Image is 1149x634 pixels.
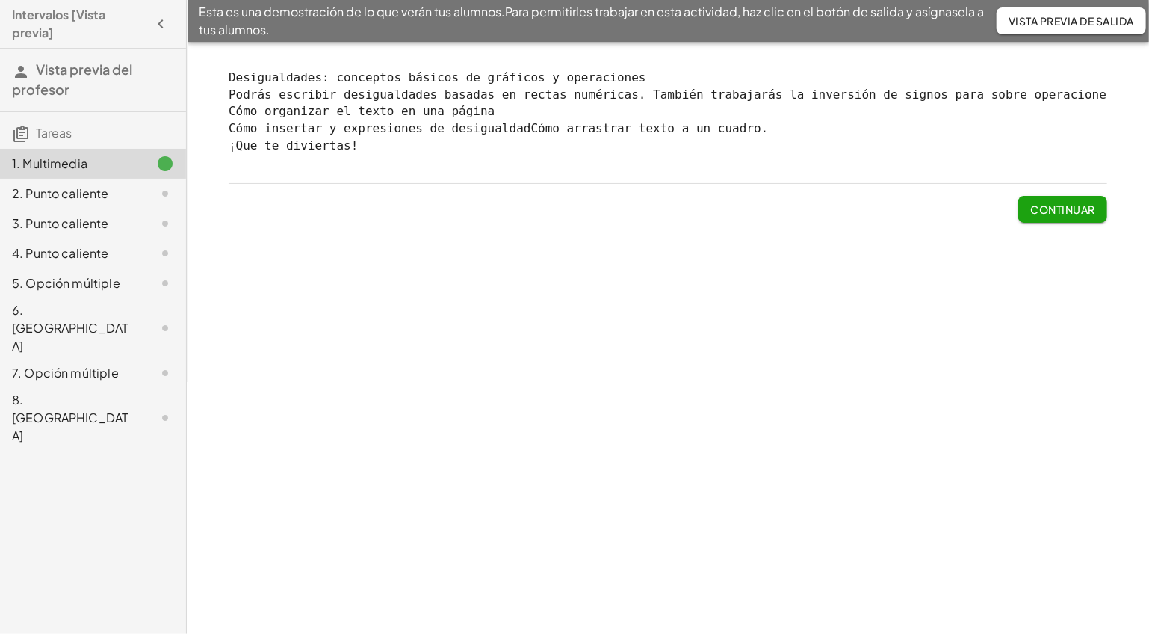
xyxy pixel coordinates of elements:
font: Intervalos [Vista previa] [12,7,105,40]
i: Task not started. [156,244,174,262]
font: Vista previa de salida [1009,14,1134,28]
i: Task finished. [156,155,174,173]
i: Task not started. [156,409,174,427]
i: Task not started. [156,215,174,233]
button: Continuar [1018,196,1107,223]
i: Task not started. [156,319,174,337]
font: ¡Que te diviertas! [229,138,358,153]
font: 1. Multimedia [12,156,87,171]
font: 2. Punto caliente [12,185,109,201]
font: 5. Opción múltiple [12,275,120,291]
button: Vista previa de salida [997,7,1146,34]
font: Tareas [36,125,72,141]
font: 3. Punto caliente [12,215,109,231]
font: Cómo insertar y expresiones de desigualdad [229,121,531,135]
font: Cómo arrastrar texto a un cuadro. [531,121,769,135]
font: Cómo organizar el texto en una página [229,104,495,118]
font: 7. Opción múltiple [12,365,119,381]
i: Task not started. [156,185,174,203]
font: Continuar [1031,203,1095,216]
i: Task not started. [156,364,174,382]
font: 8. [GEOGRAPHIC_DATA] [12,392,128,443]
font: Para permitirles trabajar en esta actividad, haz clic en el botón de salida y asígnasela a tus al... [199,4,984,37]
font: 6. [GEOGRAPHIC_DATA] [12,302,128,354]
i: Task not started. [156,274,174,292]
font: Desigualdades: conceptos básicos de gráficos y operaciones [229,70,646,84]
font: Esta es una demostración de lo que verán tus alumnos. [199,4,505,19]
font: Vista previa del profesor [12,61,132,98]
font: 4. Punto caliente [12,245,109,261]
